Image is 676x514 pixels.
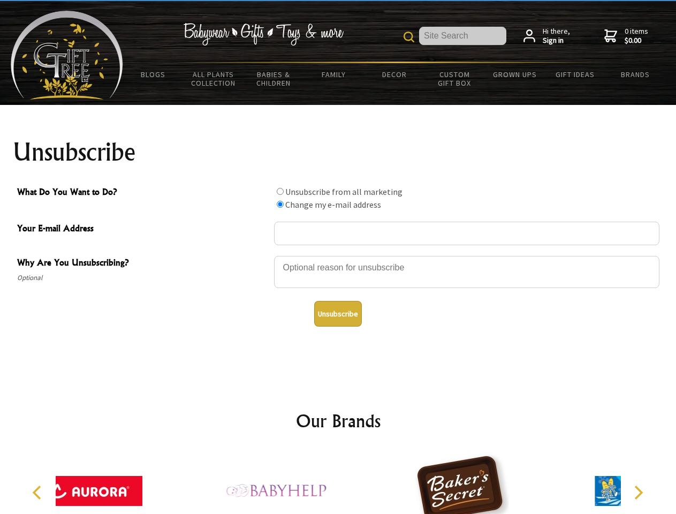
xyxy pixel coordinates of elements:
button: Next [626,481,650,504]
a: Family [304,63,364,86]
span: Hi there, [543,27,570,46]
img: product search [404,32,414,42]
a: Custom Gift Box [424,63,485,94]
a: BLOGS [123,63,184,86]
a: Brands [605,63,666,86]
a: Grown Ups [484,63,545,86]
img: Babyware - Gifts - Toys and more... [11,11,123,100]
button: Previous [27,481,50,504]
a: All Plants Collection [184,63,244,94]
label: Unsubscribe from all marketing [285,186,402,197]
button: Unsubscribe [314,301,362,327]
span: What Do You Want to Do? [17,185,269,201]
span: Your E-mail Address [17,222,269,237]
a: Gift Ideas [545,63,605,86]
label: Change my e-mail address [285,199,381,210]
input: Site Search [419,27,506,45]
h2: Our Brands [21,408,655,434]
span: 0 items [625,26,648,46]
a: Decor [364,63,424,86]
a: 0 items$0.00 [604,27,648,46]
strong: $0.00 [625,36,648,46]
input: Your E-mail Address [274,222,659,245]
span: Why Are You Unsubscribing? [17,256,269,271]
input: What Do You Want to Do? [277,188,284,195]
input: What Do You Want to Do? [277,201,284,208]
a: Hi there,Sign in [523,27,570,46]
span: Optional [17,271,269,284]
img: Babywear - Gifts - Toys & more [183,23,344,46]
h1: Unsubscribe [13,139,664,165]
strong: Sign in [543,36,570,46]
textarea: Why Are You Unsubscribing? [274,256,659,288]
a: Babies & Children [244,63,304,94]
